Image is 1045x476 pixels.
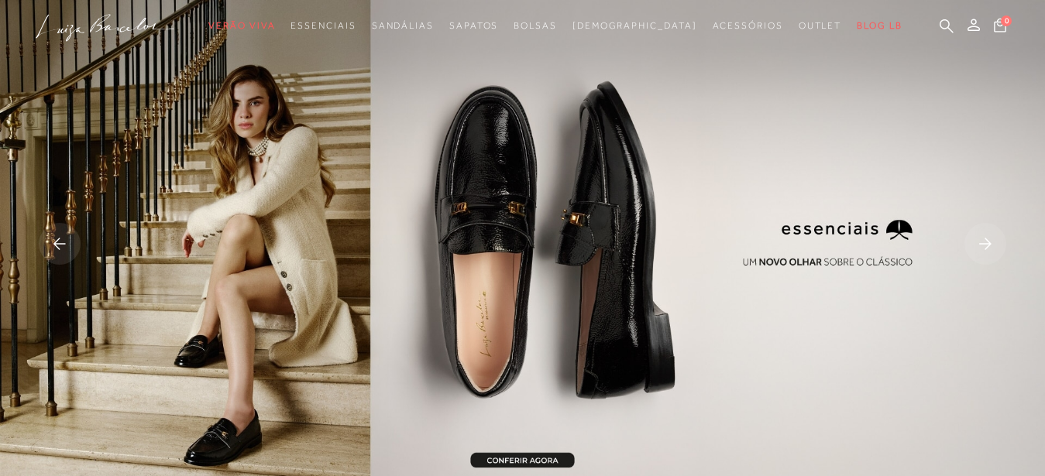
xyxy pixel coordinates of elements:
[713,20,783,31] span: Acessórios
[857,12,902,40] a: BLOG LB
[1001,15,1012,26] span: 0
[372,20,434,31] span: Sandálias
[799,12,842,40] a: categoryNavScreenReaderText
[857,20,902,31] span: BLOG LB
[572,12,697,40] a: noSubCategoriesText
[290,12,356,40] a: categoryNavScreenReaderText
[372,12,434,40] a: categoryNavScreenReaderText
[290,20,356,31] span: Essenciais
[449,20,498,31] span: Sapatos
[989,17,1011,38] button: 0
[208,12,275,40] a: categoryNavScreenReaderText
[572,20,697,31] span: [DEMOGRAPHIC_DATA]
[449,12,498,40] a: categoryNavScreenReaderText
[713,12,783,40] a: categoryNavScreenReaderText
[208,20,275,31] span: Verão Viva
[799,20,842,31] span: Outlet
[514,20,557,31] span: Bolsas
[514,12,557,40] a: categoryNavScreenReaderText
